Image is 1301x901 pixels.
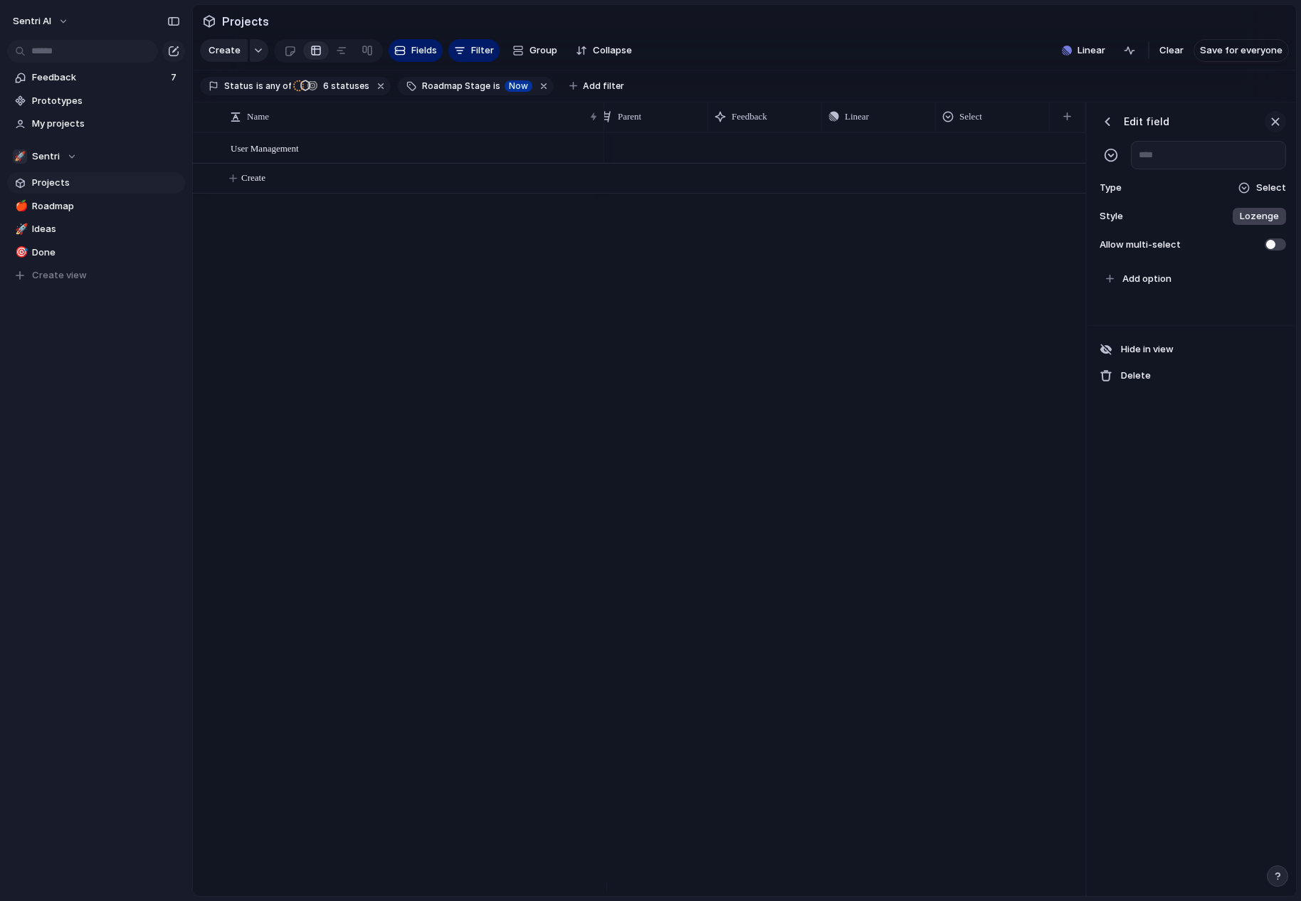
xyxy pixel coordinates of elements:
span: Allow multi-select [1097,238,1181,252]
button: Collapse [570,39,638,62]
span: any of [263,80,291,93]
button: Add filter [561,76,633,96]
span: Collapse [593,43,632,58]
span: Add option [1122,272,1171,286]
span: Prototypes [32,94,180,108]
button: Fields [389,39,443,62]
span: Now [509,80,528,93]
button: Now [502,78,535,94]
span: Hide in view [1121,342,1174,357]
button: Linear [1056,40,1111,61]
button: Create view [7,265,185,286]
span: My projects [32,117,180,131]
span: Select [959,110,982,124]
button: Filter [448,39,500,62]
span: Type [1097,181,1128,195]
span: Ideas [32,222,180,236]
a: 🎯Done [7,242,185,263]
span: Linear [845,110,869,124]
span: Save for everyone [1200,43,1282,58]
a: Feedback7 [7,67,185,88]
button: 🚀 [13,222,27,236]
span: Feedback [32,70,167,85]
span: Select [1256,181,1286,195]
span: Sentri AI [13,14,51,28]
button: Hide in view [1094,337,1292,362]
span: Feedback [732,110,767,124]
span: Lozenge [1240,209,1279,223]
span: Done [32,246,180,260]
span: Roadmap [32,199,180,214]
span: 6 [319,80,331,91]
button: is [490,78,503,94]
button: Sentri AI [6,10,76,33]
span: Parent [618,110,641,124]
span: Projects [219,9,272,34]
a: 🍎Roadmap [7,196,185,217]
span: 7 [171,70,179,85]
button: Add option [1100,267,1287,291]
span: Filter [471,43,494,58]
button: 🚀Sentri [7,146,185,167]
a: Projects [7,172,185,194]
div: 🚀 [13,149,27,164]
span: User Management [231,139,299,156]
span: Create view [32,268,87,283]
span: statuses [319,80,369,93]
button: Save for everyone [1194,39,1289,62]
span: Create [209,43,241,58]
button: Create [207,164,1107,193]
span: is [493,80,500,93]
span: Clear [1159,43,1184,58]
h3: Edit field [1124,114,1169,129]
button: 6 statuses [293,78,372,94]
a: 🚀Ideas [7,218,185,240]
button: Clear [1154,39,1189,62]
span: Group [530,43,557,58]
span: Roadmap Stage [422,80,490,93]
button: Group [505,39,564,62]
button: Create [200,39,248,62]
span: Status [224,80,253,93]
div: 🍎 [15,198,25,214]
span: Name [247,110,269,124]
span: Style [1097,209,1128,223]
div: 🎯 [15,244,25,260]
span: Linear [1078,43,1105,58]
div: 🚀 [15,221,25,238]
span: Delete [1121,369,1151,383]
button: Delete [1094,364,1292,388]
span: Add filter [583,80,624,93]
button: 🍎 [13,199,27,214]
a: Prototypes [7,90,185,112]
span: Create [241,171,265,185]
button: isany of [253,78,294,94]
span: Fields [411,43,437,58]
a: My projects [7,113,185,135]
span: is [256,80,263,93]
span: Projects [32,176,180,190]
span: Sentri [32,149,60,164]
button: 🎯 [13,246,27,260]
